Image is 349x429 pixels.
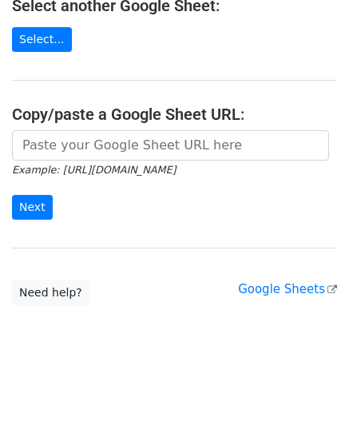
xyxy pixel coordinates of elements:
a: Select... [12,27,72,52]
small: Example: [URL][DOMAIN_NAME] [12,164,176,176]
a: Need help? [12,280,89,305]
input: Paste your Google Sheet URL here [12,130,329,161]
input: Next [12,195,53,220]
a: Google Sheets [238,282,337,296]
h4: Copy/paste a Google Sheet URL: [12,105,337,124]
